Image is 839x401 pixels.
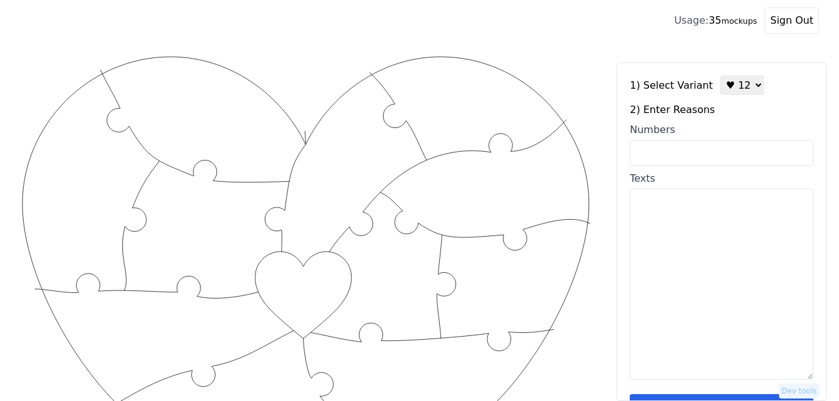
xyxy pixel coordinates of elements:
input: Numbers [630,140,813,166]
div: 35 [674,13,757,28]
label: 2) Enter Reasons [630,102,813,117]
span: Usage: [674,14,708,26]
div: Texts [630,171,813,186]
button: Sign Out [765,7,819,34]
label: 1) Select Variant [630,78,713,93]
small: mockups [722,16,757,26]
div: Numbers [630,122,813,137]
textarea: Texts [630,189,813,380]
button: Dev tools [779,384,820,399]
